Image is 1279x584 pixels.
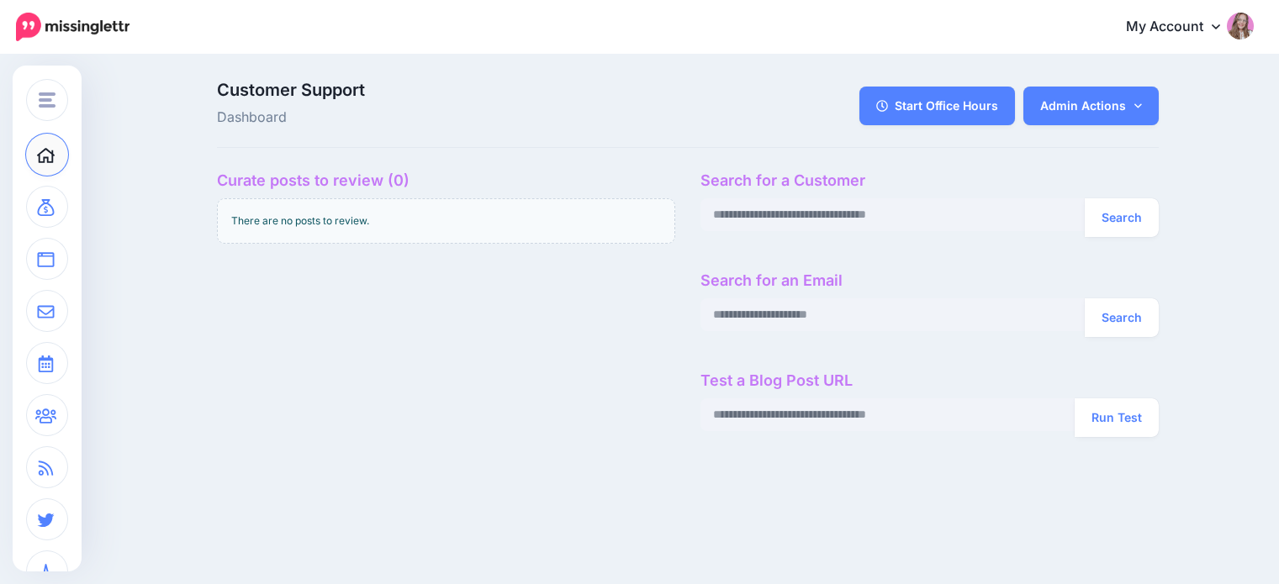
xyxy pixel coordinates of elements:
a: Start Office Hours [859,87,1015,125]
div: There are no posts to review. [217,198,675,244]
h4: Curate posts to review (0) [217,171,675,190]
img: Missinglettr [16,13,129,41]
h4: Search for an Email [700,271,1159,290]
button: Search [1085,198,1159,237]
button: Search [1085,298,1159,337]
img: menu.png [39,92,55,108]
button: Run Test [1075,398,1159,437]
h4: Test a Blog Post URL [700,371,1159,390]
span: Dashboard [217,107,837,129]
h4: Search for a Customer [700,171,1159,190]
a: My Account [1109,7,1254,48]
span: Customer Support [217,82,837,98]
a: Admin Actions [1023,87,1159,125]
